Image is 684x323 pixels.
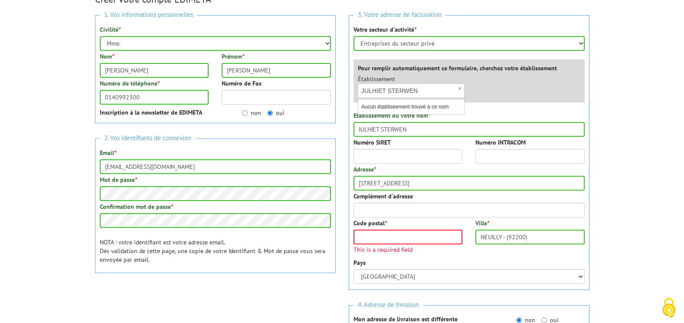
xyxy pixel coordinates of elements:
[222,52,244,61] label: Prénom
[100,238,331,264] p: NOTA : votre identifiant est votre adresse email. Dès validation de cette page, une copie de votr...
[658,297,680,319] img: Cookies (fenêtre modale)
[353,247,463,253] span: This is a required field
[353,138,391,147] label: Numéro SIRET
[100,175,137,184] label: Mot de passe
[100,132,196,144] span: 2. Vos identifiants de connexion
[95,288,227,322] iframe: reCAPTCHA
[455,83,465,94] span: ×
[267,109,285,117] label: oui
[353,9,446,21] span: 3. Votre adresse de facturation
[100,25,121,34] label: Civilité
[353,258,366,267] label: Pays
[541,317,547,323] input: oui
[358,102,465,112] li: Aucun établiseement trouvé à ce nom
[100,9,197,21] span: 1. Vos informations personnelles
[353,25,416,34] label: Votre secteur d'activité
[242,109,261,117] label: non
[100,148,116,157] label: Email
[267,110,273,116] input: oui
[100,79,160,88] label: Numéro de téléphone
[353,299,423,311] span: 4. Adresse de livraison
[222,79,262,88] label: Numéro de Fax
[358,64,557,73] label: Pour remplir automatiquement ce formulaire, cherchez votre établissement
[351,75,471,98] div: Établissement
[516,317,522,323] input: non
[353,111,430,120] label: Etablissement ou votre nom
[100,109,202,116] strong: Inscription à la newsletter de EDIMETA
[353,165,376,174] label: Adresse
[475,138,526,147] label: Numéro INTRACOM
[100,202,173,211] label: Confirmation mot de passe
[353,192,413,201] label: Complément d'adresse
[475,219,489,227] label: Ville
[242,110,248,116] input: non
[353,315,458,323] strong: Mon adresse de livraison est différente
[100,52,114,61] label: Nom
[353,219,387,227] label: Code postal
[654,293,684,323] button: Cookies (fenêtre modale)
